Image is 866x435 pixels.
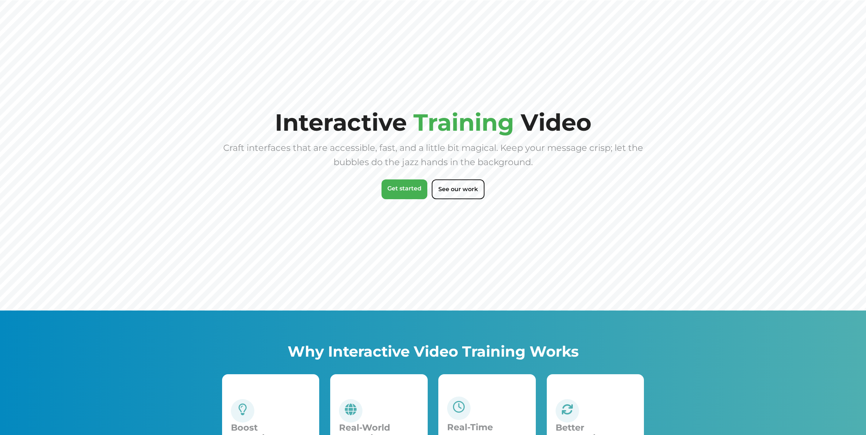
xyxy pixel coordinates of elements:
[413,108,514,137] span: Training
[288,342,579,360] span: Why Interactive Video Training Works
[223,142,643,167] span: Craft interfaces that are accessible, fast, and a little bit magical. Keep your message crisp; le...
[521,108,592,137] span: Video
[382,179,427,199] a: Get started
[275,108,407,137] span: Interactive
[432,179,484,199] a: See our work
